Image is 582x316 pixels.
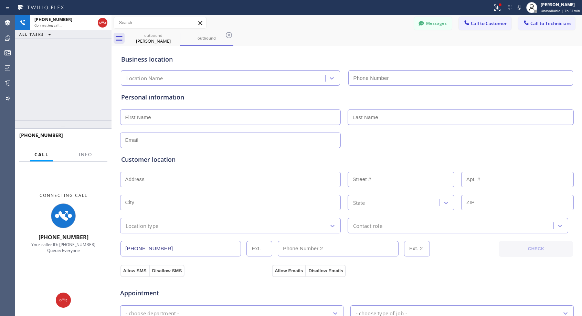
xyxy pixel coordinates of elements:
[348,70,573,86] input: Phone Number
[404,241,430,256] input: Ext. 2
[471,20,507,27] span: Call to Customer
[127,33,179,38] div: outbound
[34,151,49,158] span: Call
[120,195,341,210] input: City
[34,17,72,22] span: [PHONE_NUMBER]
[30,148,53,161] button: Call
[348,109,574,125] input: Last Name
[499,241,573,257] button: CHECK
[126,74,163,82] div: Location Name
[39,233,88,241] span: [PHONE_NUMBER]
[348,172,455,187] input: Street #
[56,293,71,308] button: Hang up
[120,265,149,277] button: Allow SMS
[31,242,95,253] span: Your caller ID: [PHONE_NUMBER] Queue: Everyone
[120,241,241,256] input: Phone Number
[120,109,341,125] input: First Name
[127,31,179,46] div: Jon Emerson
[353,222,382,230] div: Contact role
[530,20,571,27] span: Call to Technicians
[518,17,575,30] button: Call to Technicians
[79,151,92,158] span: Info
[120,133,341,148] input: Email
[98,18,107,28] button: Hang up
[246,241,272,256] input: Ext.
[127,38,179,44] div: [PERSON_NAME]
[114,17,206,28] input: Search
[120,288,271,298] span: Appointment
[541,2,580,8] div: [PERSON_NAME]
[120,172,341,187] input: Address
[461,195,574,210] input: ZIP
[149,265,185,277] button: Disallow SMS
[353,199,365,207] div: State
[19,32,44,37] span: ALL TASKS
[40,192,87,198] span: Connecting Call
[19,132,63,138] span: [PHONE_NUMBER]
[34,23,62,28] span: Connecting call…
[121,155,573,164] div: Customer location
[121,55,573,64] div: Business location
[181,35,233,41] div: outbound
[306,265,346,277] button: Disallow Emails
[461,172,574,187] input: Apt. #
[121,93,573,102] div: Personal information
[459,17,511,30] button: Call to Customer
[541,8,580,13] span: Unavailable | 7h 31min
[75,148,96,161] button: Info
[272,265,306,277] button: Allow Emails
[278,241,399,256] input: Phone Number 2
[515,3,524,12] button: Mute
[15,30,58,39] button: ALL TASKS
[126,222,159,230] div: Location type
[414,17,452,30] button: Messages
